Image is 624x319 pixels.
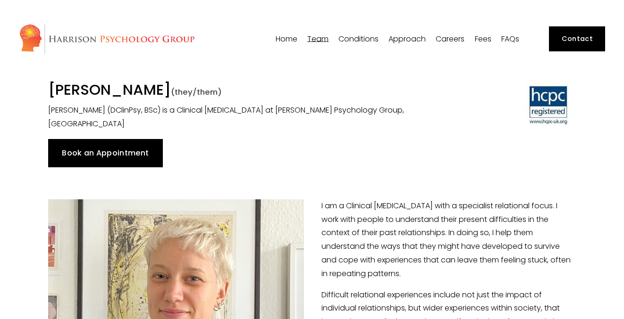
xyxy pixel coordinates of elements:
[307,34,329,43] a: folder dropdown
[501,34,519,43] a: FAQs
[276,34,297,43] a: Home
[48,199,576,281] p: I am a Clinical [MEDICAL_DATA] with a specialist relational focus. I work with people to understa...
[48,104,440,131] p: [PERSON_NAME] (DClinPsy, BSc) is a Clinical [MEDICAL_DATA] at [PERSON_NAME] Psychology Group, [GE...
[19,24,195,54] img: Harrison Psychology Group
[171,86,222,98] span: (they/them)
[338,35,379,43] span: Conditions
[549,26,605,51] a: Contact
[307,35,329,43] span: Team
[48,139,163,167] a: Book an Appointment
[48,81,440,101] h1: [PERSON_NAME]
[338,34,379,43] a: folder dropdown
[388,35,426,43] span: Approach
[388,34,426,43] a: folder dropdown
[436,34,464,43] a: Careers
[475,34,491,43] a: Fees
